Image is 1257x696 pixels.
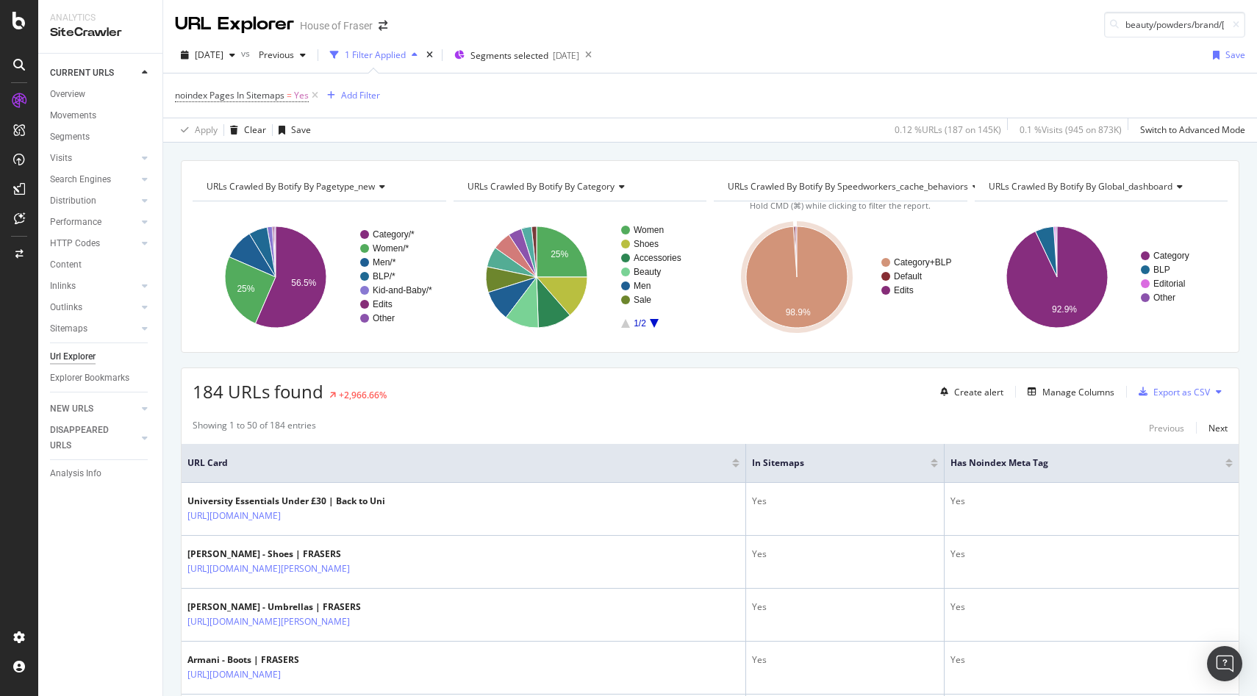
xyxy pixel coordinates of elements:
button: Apply [175,118,218,142]
text: Beauty [634,267,661,277]
span: Segments selected [470,49,548,62]
div: Yes [950,495,1233,508]
text: Other [1153,293,1175,303]
div: SiteCrawler [50,24,151,41]
a: HTTP Codes [50,236,137,251]
div: Search Engines [50,172,111,187]
text: Editorial [1153,279,1185,289]
div: Clear [244,123,266,136]
div: Showing 1 to 50 of 184 entries [193,419,316,437]
text: Kid-and-Baby/* [373,285,432,295]
div: Add Filter [341,89,380,101]
div: Sitemaps [50,321,87,337]
div: 0.12 % URLs ( 187 on 145K ) [895,123,1001,136]
span: URLs Crawled By Botify By pagetype_new [207,180,375,193]
div: Url Explorer [50,349,96,365]
button: 1 Filter Applied [324,43,423,67]
input: Find a URL [1104,12,1245,37]
div: Distribution [50,193,96,209]
div: Explorer Bookmarks [50,370,129,386]
div: Export as CSV [1153,386,1210,398]
button: Create alert [934,380,1003,403]
text: Men/* [373,257,396,268]
span: = [287,89,292,101]
a: Analysis Info [50,466,152,481]
h4: URLs Crawled By Botify By global_dashboard [986,175,1215,198]
svg: A chart. [975,213,1225,341]
span: URLs Crawled By Botify By speedworkers_cache_behaviors [728,180,968,193]
span: In Sitemaps [752,456,909,470]
text: 92.9% [1051,304,1076,315]
div: A chart. [193,213,446,341]
h4: URLs Crawled By Botify By category [465,175,694,198]
a: Content [50,257,152,273]
text: 25% [237,284,254,294]
div: [DATE] [553,49,579,62]
span: Yes [294,85,309,106]
svg: A chart. [454,213,707,341]
div: Armani - Boots | FRASERS [187,653,345,667]
a: Distribution [50,193,137,209]
div: Content [50,257,82,273]
div: Save [291,123,311,136]
div: Overview [50,87,85,102]
div: NEW URLS [50,401,93,417]
a: Url Explorer [50,349,152,365]
button: Manage Columns [1022,383,1114,401]
button: Segments selected[DATE] [448,43,579,67]
div: Yes [752,600,939,614]
span: 184 URLs found [193,379,323,403]
div: Apply [195,123,218,136]
a: DISAPPEARED URLS [50,423,137,453]
text: Category [1153,251,1189,261]
a: [URL][DOMAIN_NAME] [187,667,281,682]
text: BLP [1153,265,1170,275]
text: Accessories [634,253,681,263]
text: BLP/* [373,271,395,281]
text: Other [373,313,395,323]
div: Analysis Info [50,466,101,481]
button: Next [1208,419,1228,437]
div: 1 Filter Applied [345,49,406,61]
div: CURRENT URLS [50,65,114,81]
text: Default [894,271,923,281]
div: Create alert [954,386,1003,398]
div: Inlinks [50,279,76,294]
div: Analytics [50,12,151,24]
div: Open Intercom Messenger [1207,646,1242,681]
a: Outlinks [50,300,137,315]
h4: URLs Crawled By Botify By speedworkers_cache_behaviors [725,175,990,198]
a: Inlinks [50,279,137,294]
button: Add Filter [321,87,380,104]
div: Outlinks [50,300,82,315]
a: Explorer Bookmarks [50,370,152,386]
div: [PERSON_NAME] - Shoes | FRASERS [187,548,414,561]
a: Search Engines [50,172,137,187]
span: Previous [253,49,294,61]
button: Save [1207,43,1245,67]
button: Previous [1149,419,1184,437]
span: URL Card [187,456,728,470]
div: Movements [50,108,96,123]
div: Previous [1149,422,1184,434]
text: Edits [894,285,914,295]
text: 56.5% [291,278,316,288]
span: 2025 Sep. 21st [195,49,223,61]
text: Women/* [373,243,409,254]
div: Manage Columns [1042,386,1114,398]
span: vs [241,47,253,60]
span: Has noindex Meta Tag [950,456,1203,470]
div: Save [1225,49,1245,61]
span: URLs Crawled By Botify By category [468,180,615,193]
div: Yes [752,495,939,508]
div: URL Explorer [175,12,294,37]
text: 1/2 [634,318,646,329]
span: noindex Pages In Sitemaps [175,89,284,101]
a: [URL][DOMAIN_NAME][PERSON_NAME] [187,562,350,576]
div: [PERSON_NAME] - Umbrellas | FRASERS [187,600,414,614]
button: Save [273,118,311,142]
button: Clear [224,118,266,142]
a: Sitemaps [50,321,137,337]
text: Men [634,281,651,291]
